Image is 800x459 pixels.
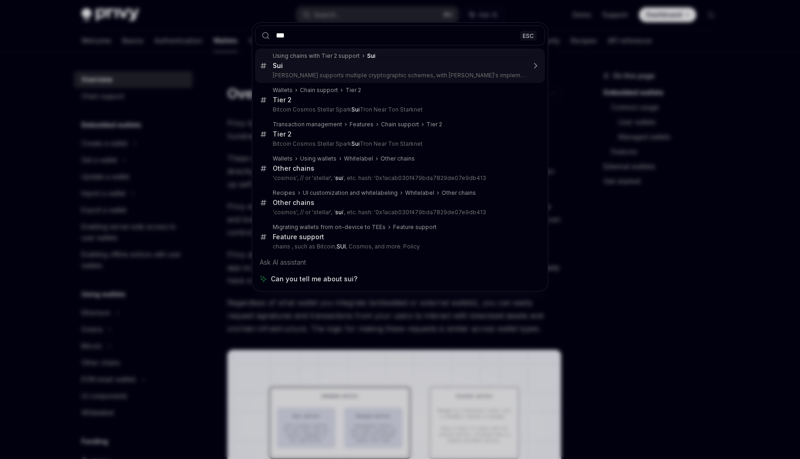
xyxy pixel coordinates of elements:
div: Ask AI assistant [255,254,545,271]
div: Tier 2 [273,130,292,138]
div: Tier 2 [345,87,361,94]
div: Whitelabel [405,189,434,197]
b: Sui [351,140,360,147]
div: Features [350,121,374,128]
p: 'cosmos', // or 'stellar', ' ', etc. hash: '0x1acab030f479bda7829de07e9db413 [273,209,525,216]
div: UI customization and whitelabeling [303,189,398,197]
div: Using wallets [300,155,337,162]
div: Using chains with Tier 2 support [273,52,360,60]
p: chains , such as Bitcoin, , Cosmos, and more. Policy [273,243,525,250]
div: Other chains [442,189,476,197]
div: Other chains [273,198,314,207]
div: Recipes [273,189,295,197]
div: Wallets [273,87,293,94]
div: Migrating wallets from on-device to TEEs [273,223,386,231]
div: Chain support [300,87,338,94]
span: Can you tell me about sui? [271,274,357,284]
b: Sui [351,106,360,113]
div: Other chains [381,155,415,162]
div: Feature support [393,223,437,231]
div: Feature support [273,233,324,241]
p: 'cosmos', // or 'stellar', ' ', etc. hash: '0x1acab030f479bda7829de07e9db413 [273,174,525,182]
div: ESC [520,31,537,40]
b: SUI [337,243,346,250]
b: sui [335,209,343,216]
div: Transaction management [273,121,342,128]
div: Whitelabel [344,155,373,162]
b: Sui [367,52,375,59]
div: Other chains [273,164,314,173]
div: Wallets [273,155,293,162]
p: Bitcoin Cosmos Stellar Spark Tron Near Ton Starknet [273,140,525,148]
div: Tier 2 [273,96,292,104]
div: Chain support [381,121,419,128]
b: Sui [273,62,283,69]
p: Bitcoin Cosmos Stellar Spark Tron Near Ton Starknet [273,106,525,113]
b: sui [335,174,343,181]
div: Tier 2 [426,121,442,128]
p: [PERSON_NAME] supports multiple cryptographic schemes, with [PERSON_NAME]'s implementation utiliz... [273,72,525,79]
